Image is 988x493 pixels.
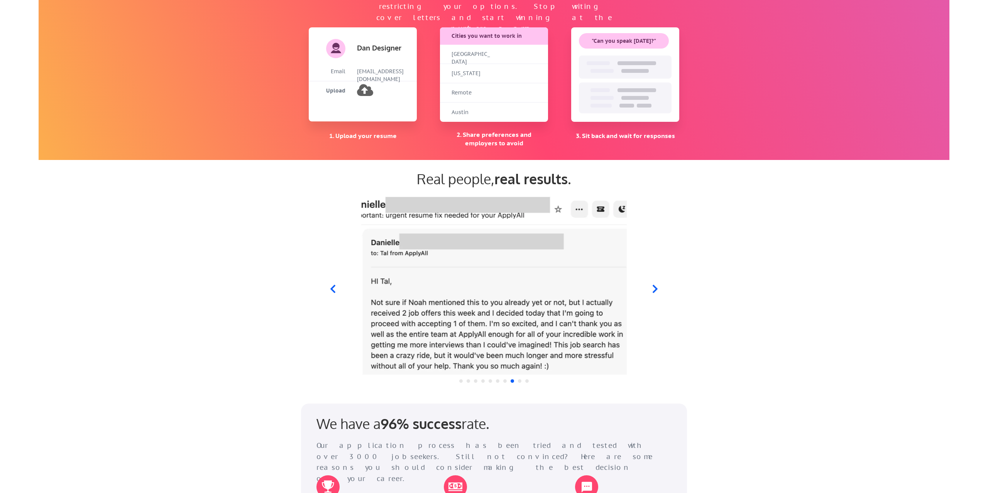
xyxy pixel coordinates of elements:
div: We have a rate. [316,415,540,432]
div: Email [309,68,345,76]
div: "Can you speak [DATE]?" [579,37,669,45]
div: 3. Sit back and wait for responses [571,131,679,140]
div: 2. Share preferences and employers to avoid [440,130,548,148]
div: [US_STATE] [452,70,490,77]
div: [GEOGRAPHIC_DATA] [452,50,490,66]
div: Remote [452,89,490,97]
strong: real results [494,170,568,187]
div: 1. Upload your resume [309,131,417,140]
div: Our application process has been tried and tested with over 3000 jobseekers. Still not convinced?... [316,440,660,485]
div: Dan Designer [357,44,407,51]
div: [EMAIL_ADDRESS][DOMAIN_NAME] [357,68,409,83]
div: Austin [452,109,490,116]
div: Real people, . [309,170,679,187]
strong: 96% success [381,415,462,432]
div: Cities you want to work in [452,32,538,40]
div: Upload [309,87,345,95]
